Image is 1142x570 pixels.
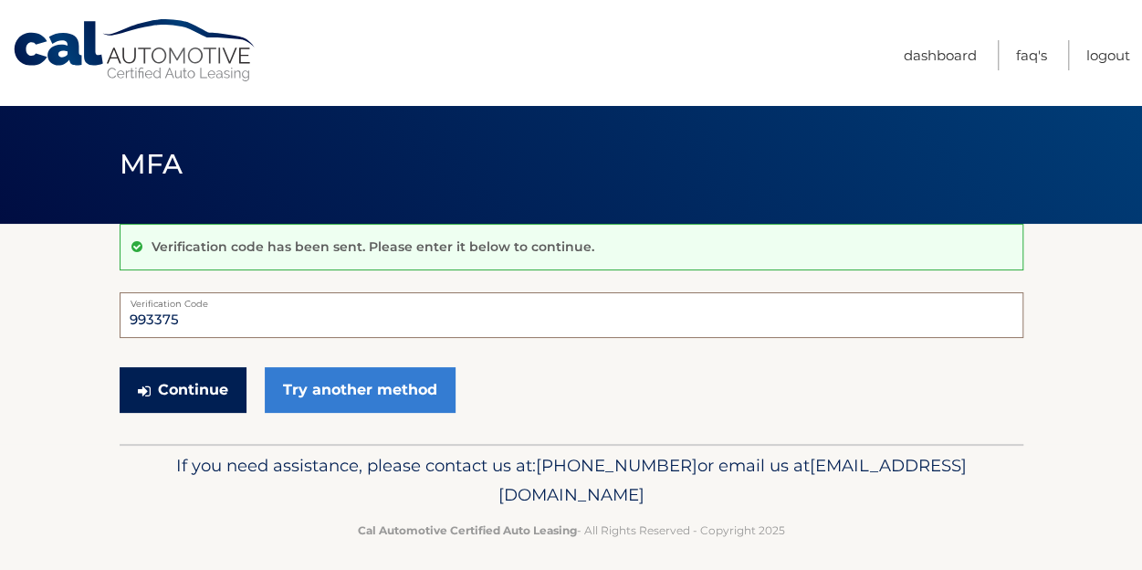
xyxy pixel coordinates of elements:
a: Logout [1086,40,1130,70]
p: Verification code has been sent. Please enter it below to continue. [152,238,594,255]
a: Try another method [265,367,456,413]
span: MFA [120,147,183,181]
p: If you need assistance, please contact us at: or email us at [131,451,1011,510]
label: Verification Code [120,292,1023,307]
a: Cal Automotive [12,18,258,83]
span: [EMAIL_ADDRESS][DOMAIN_NAME] [498,455,967,505]
a: Dashboard [904,40,977,70]
button: Continue [120,367,246,413]
span: [PHONE_NUMBER] [536,455,697,476]
input: Verification Code [120,292,1023,338]
p: - All Rights Reserved - Copyright 2025 [131,521,1011,540]
a: FAQ's [1016,40,1047,70]
strong: Cal Automotive Certified Auto Leasing [358,523,577,537]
